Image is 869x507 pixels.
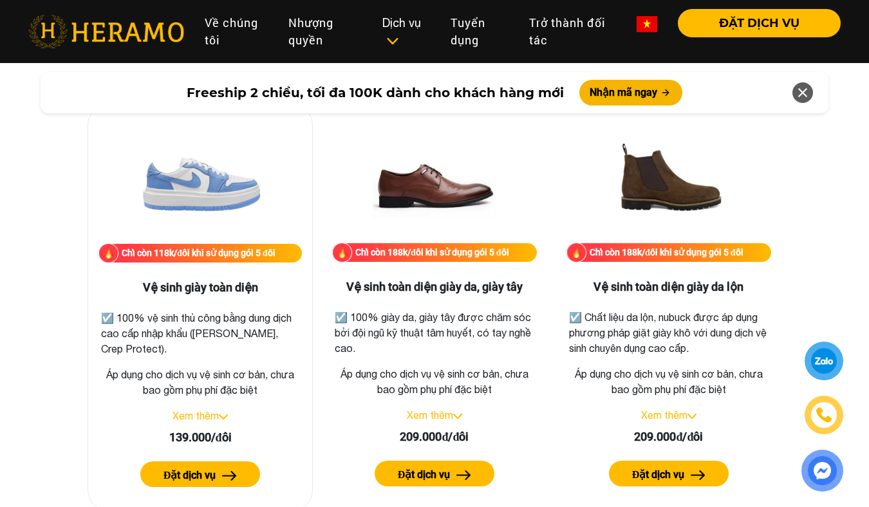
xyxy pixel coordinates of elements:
[355,246,509,259] div: Chỉ còn 188k/đôi khi sử dụng gói 5 đôi
[187,83,564,102] span: Freeship 2 chiều, tối đa 100K dành cho khách hàng mới
[579,80,682,106] button: Nhận mã ngay
[569,309,769,356] p: ☑️ Chất liệu da lộn, nubuck được áp dụng phương pháp giặt giày khô với dung dịch vệ sinh chuyên d...
[456,470,471,480] img: arrow
[566,428,771,445] div: 209.000đ/đôi
[194,9,278,54] a: Về chúng tôi
[566,461,771,486] a: Đặt dịch vụ arrow
[219,414,228,419] img: arrow_down.svg
[691,470,705,480] img: arrow
[335,309,534,356] p: ☑️ 100% giày da, giày tây được chăm sóc bởi đội ngũ kỹ thuật tâm huyết, có tay nghề cao.
[609,461,729,486] button: Đặt dịch vụ
[101,310,299,356] p: ☑️ 100% vệ sinh thủ công bằng dung dịch cao cấp nhập khẩu ([PERSON_NAME], Crep Protect).
[98,281,302,295] h3: Vệ sinh giày toàn diện
[122,246,276,260] div: Chỉ còn 118k/đôi khi sử dụng gói 5 đôi
[566,280,771,294] h3: Vệ sinh toàn diện giày da lộn
[375,461,494,486] button: Đặt dịch vụ
[222,471,237,481] img: arrow
[332,428,537,445] div: 209.000đ/đôi
[632,467,685,483] label: Đặt dịch vụ
[453,414,462,419] img: arrow_down.svg
[637,16,657,32] img: vn-flag.png
[604,115,733,243] img: Vệ sinh toàn diện giày da lộn
[332,461,537,486] a: Đặt dịch vụ arrow
[98,429,302,446] div: 139.000/đôi
[687,414,696,419] img: arrow_down.svg
[332,366,537,397] p: Áp dụng cho dịch vụ vệ sinh cơ bản, chưa bao gồm phụ phí đặc biệt
[28,15,184,48] img: heramo-logo.png
[519,9,626,54] a: Trở thành đối tác
[668,17,841,29] a: ĐẶT DỊCH VỤ
[140,461,260,487] button: Đặt dịch vụ
[807,398,841,432] a: phone-icon
[173,410,219,421] a: Xem thêm
[370,115,499,243] img: Vệ sinh toàn diện giày da, giày tây
[98,367,302,398] p: Áp dụng cho dịch vụ vệ sinh cơ bản, chưa bao gồm phụ phí đặc biệt
[98,461,302,487] a: Đặt dịch vụ arrow
[590,246,743,259] div: Chỉ còn 188k/đôi khi sử dụng gói 5 đôi
[332,280,537,294] h3: Vệ sinh toàn diện giày da, giày tây
[332,243,352,263] img: fire.png
[566,243,586,263] img: fire.png
[815,406,833,424] img: phone-icon
[407,409,453,421] a: Xem thêm
[98,243,118,263] img: fire.png
[386,35,399,48] img: subToggleIcon
[382,14,431,49] div: Dịch vụ
[641,409,687,421] a: Xem thêm
[678,9,841,37] button: ĐẶT DỊCH VỤ
[136,115,265,244] img: Vệ sinh giày toàn diện
[278,9,371,54] a: Nhượng quyền
[566,366,771,397] p: Áp dụng cho dịch vụ vệ sinh cơ bản, chưa bao gồm phụ phí đặc biệt
[398,467,451,483] label: Đặt dịch vụ
[164,468,216,483] label: Đặt dịch vụ
[440,9,519,54] a: Tuyển dụng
